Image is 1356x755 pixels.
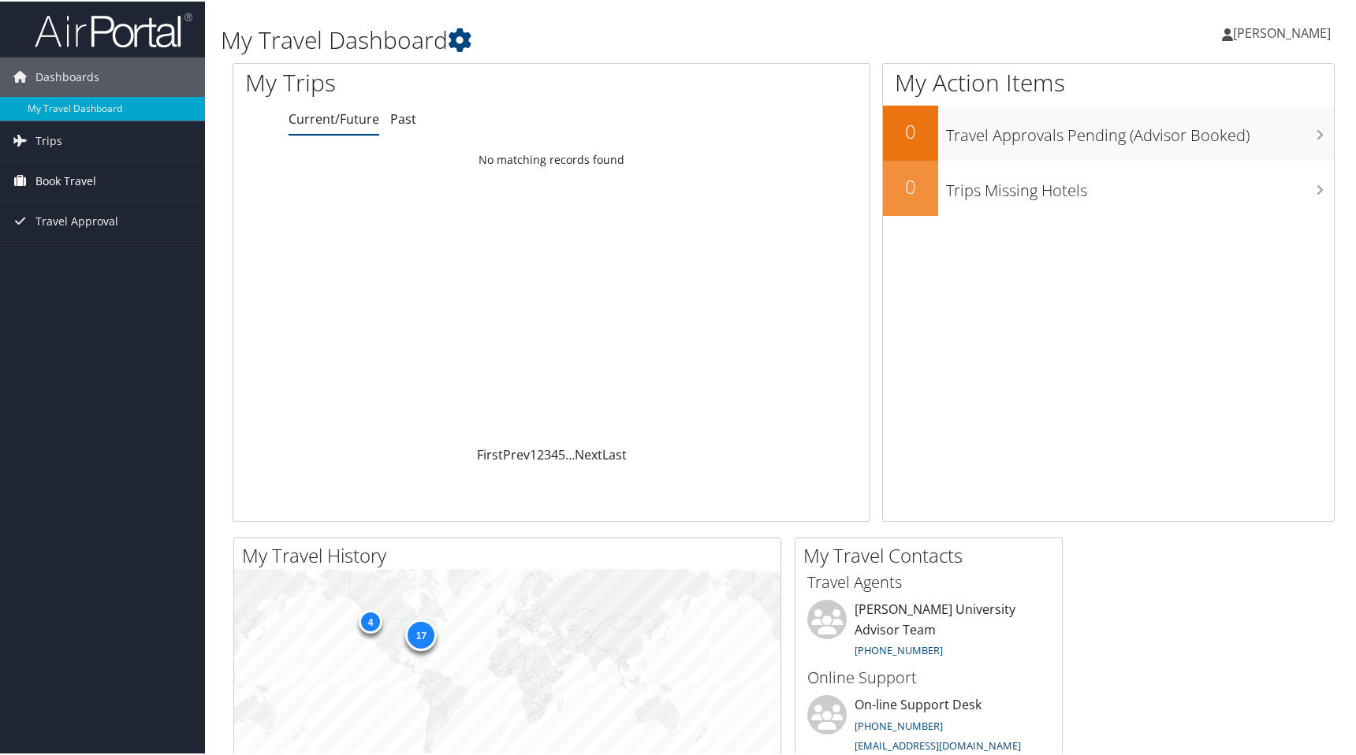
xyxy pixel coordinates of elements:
[359,608,382,632] div: 4
[221,22,971,55] h1: My Travel Dashboard
[390,109,416,126] a: Past
[799,598,1058,663] li: [PERSON_NAME] University Advisor Team
[530,444,537,462] a: 1
[565,444,575,462] span: …
[544,444,551,462] a: 3
[883,104,1334,159] a: 0Travel Approvals Pending (Advisor Booked)
[855,642,943,656] a: [PHONE_NUMBER]
[946,170,1334,200] h3: Trips Missing Hotels
[575,444,602,462] a: Next
[602,444,627,462] a: Last
[807,570,1050,592] h3: Travel Agents
[35,200,118,240] span: Travel Approval
[883,65,1334,98] h1: My Action Items
[245,65,593,98] h1: My Trips
[242,541,780,567] h2: My Travel History
[551,444,558,462] a: 4
[35,10,192,47] img: airportal-logo.png
[35,120,62,159] span: Trips
[855,717,943,731] a: [PHONE_NUMBER]
[803,541,1062,567] h2: My Travel Contacts
[1233,23,1331,40] span: [PERSON_NAME]
[35,160,96,199] span: Book Travel
[477,444,503,462] a: First
[946,115,1334,145] h3: Travel Approvals Pending (Advisor Booked)
[883,172,938,199] h2: 0
[537,444,544,462] a: 2
[233,144,870,173] td: No matching records found
[35,56,99,95] span: Dashboards
[558,444,565,462] a: 5
[1222,8,1347,55] a: [PERSON_NAME]
[883,159,1334,214] a: 0Trips Missing Hotels
[503,444,530,462] a: Prev
[405,618,437,649] div: 17
[883,117,938,143] h2: 0
[289,109,379,126] a: Current/Future
[807,665,1050,687] h3: Online Support
[855,737,1021,751] a: [EMAIL_ADDRESS][DOMAIN_NAME]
